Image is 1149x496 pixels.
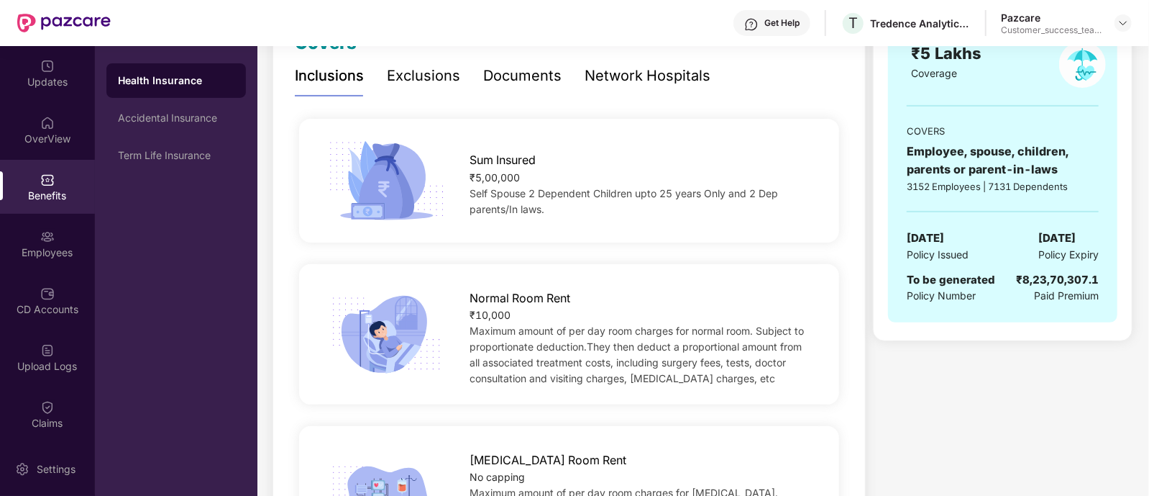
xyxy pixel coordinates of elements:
span: Self Spouse 2 Dependent Children upto 25 years Only and 2 Dep parents/In laws. [470,187,779,215]
img: svg+xml;base64,PHN2ZyBpZD0iQ0RfQWNjb3VudHMiIGRhdGEtbmFtZT0iQ0QgQWNjb3VudHMiIHhtbG5zPSJodHRwOi8vd3... [40,287,55,301]
div: Accidental Insurance [118,112,234,124]
img: icon [324,291,450,379]
img: svg+xml;base64,PHN2ZyBpZD0iSGVscC0zMngzMiIgeG1sbnM9Imh0dHA6Ly93d3cudzMub3JnLzIwMDAvc3ZnIiB3aWR0aD... [744,17,759,32]
span: Coverage [911,67,957,79]
div: Exclusions [387,65,460,87]
img: svg+xml;base64,PHN2ZyBpZD0iVXBkYXRlZCIgeG1sbnM9Imh0dHA6Ly93d3cudzMub3JnLzIwMDAvc3ZnIiB3aWR0aD0iMj... [40,59,55,73]
img: svg+xml;base64,PHN2ZyBpZD0iRHJvcGRvd24tMzJ4MzIiIHhtbG5zPSJodHRwOi8vd3d3LnczLm9yZy8yMDAwL3N2ZyIgd2... [1117,17,1129,29]
img: svg+xml;base64,PHN2ZyBpZD0iVXBsb2FkX0xvZ3MiIGRhdGEtbmFtZT0iVXBsb2FkIExvZ3MiIHhtbG5zPSJodHRwOi8vd3... [40,343,55,358]
div: 3152 Employees | 7131 Dependents [907,179,1099,194]
div: ₹5,00,000 [470,170,815,186]
img: svg+xml;base64,PHN2ZyBpZD0iQmVuZWZpdHMiIHhtbG5zPSJodHRwOi8vd3d3LnczLm9yZy8yMDAwL3N2ZyIgd2lkdGg9Ij... [40,173,55,187]
img: policyIcon [1059,41,1106,88]
div: ₹8,23,70,307.1 [1016,271,1099,289]
div: Employee, spouse, children, parents or parent-in-laws [907,143,1099,179]
img: New Pazcare Logo [17,14,111,32]
img: svg+xml;base64,PHN2ZyBpZD0iSG9tZSIgeG1sbnM9Imh0dHA6Ly93d3cudzMub3JnLzIwMDAvc3ZnIiB3aWR0aD0iMjAiIG... [40,116,55,130]
span: Maximum amount of per day room charges for normal room. Subject to proportionate deduction.They t... [470,325,805,384]
span: Policy Expiry [1038,247,1099,263]
span: Normal Room Rent [470,289,571,307]
span: [MEDICAL_DATA] Room Rent [470,451,627,469]
div: Tredence Analytics Solutions Private Limited [870,17,971,30]
span: [DATE] [1038,230,1076,247]
span: ₹5 Lakhs [911,44,986,63]
div: No capping [470,469,815,485]
img: svg+xml;base64,PHN2ZyBpZD0iRW1wbG95ZWVzIiB4bWxucz0iaHR0cDovL3d3dy53My5vcmcvMjAwMC9zdmciIHdpZHRoPS... [40,230,55,244]
img: svg+xml;base64,PHN2ZyBpZD0iQ2xhaW0iIHhtbG5zPSJodHRwOi8vd3d3LnczLm9yZy8yMDAwL3N2ZyIgd2lkdGg9IjIwIi... [40,400,55,415]
div: COVERS [907,124,1099,138]
div: Settings [32,462,80,477]
span: Policy Issued [907,247,969,263]
div: Customer_success_team_lead [1001,24,1102,36]
div: Documents [483,65,562,87]
div: Get Help [764,17,800,29]
span: Paid Premium [1034,288,1099,304]
img: svg+xml;base64,PHN2ZyBpZD0iU2V0dGluZy0yMHgyMCIgeG1sbnM9Imh0dHA6Ly93d3cudzMub3JnLzIwMDAvc3ZnIiB3aW... [15,462,29,477]
span: Covers [295,32,357,53]
div: Term Life Insurance [118,150,234,161]
span: [DATE] [907,230,944,247]
div: Network Hospitals [585,65,710,87]
div: Inclusions [295,65,364,87]
img: icon [324,137,450,225]
span: Policy Number [907,289,976,302]
span: T [848,14,858,32]
span: To be generated [907,273,995,287]
div: Health Insurance [118,73,234,88]
div: Pazcare [1001,11,1102,24]
span: Sum Insured [470,151,536,169]
div: ₹10,000 [470,307,815,323]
